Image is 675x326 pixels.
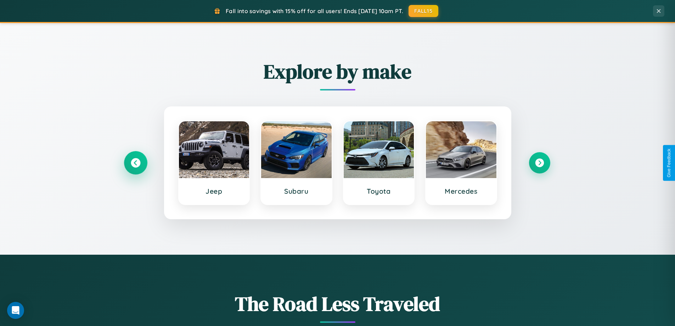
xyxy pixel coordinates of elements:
h1: The Road Less Traveled [125,290,550,317]
span: Fall into savings with 15% off for all users! Ends [DATE] 10am PT. [226,7,403,15]
div: Open Intercom Messenger [7,302,24,319]
h2: Explore by make [125,58,550,85]
h3: Jeep [186,187,242,195]
button: FALL15 [409,5,438,17]
div: Give Feedback [666,149,671,177]
h3: Toyota [351,187,407,195]
h3: Mercedes [433,187,489,195]
h3: Subaru [268,187,325,195]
